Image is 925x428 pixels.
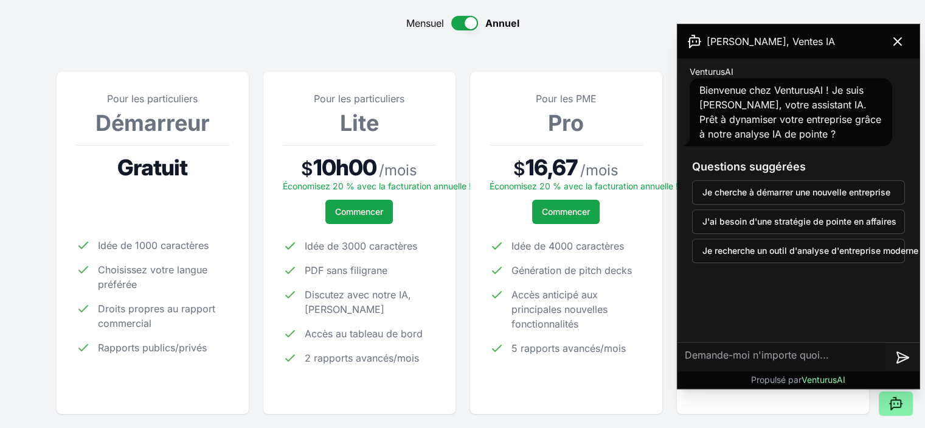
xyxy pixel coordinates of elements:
[305,352,419,364] font: 2 rapports avancés/mois
[379,161,384,179] font: /
[305,289,411,315] font: Discutez avec notre IA, [PERSON_NAME]
[532,200,600,224] button: Commencer
[699,84,881,140] font: Bienvenue chez VenturusAI ! Je suis [PERSON_NAME], votre assistant IA. Prêt à dynamiser votre ent...
[511,240,624,252] font: Idée de 4000 caractères
[98,264,207,290] font: Choisissez votre langue préférée
[95,110,210,136] font: Démarreur
[525,154,578,181] font: 16,67
[692,239,905,263] button: Je recherche un outil d'analyse d'entreprise moderne
[98,239,209,251] font: Idée de 1000 caractères
[283,181,471,191] font: Économisez 20 % avec la facturation annuelle !
[580,161,586,179] font: /
[702,245,918,256] font: Je recherche un outil d'analyse d'entreprise moderne
[301,158,313,180] font: $
[325,200,393,224] button: Commencer
[586,161,618,179] font: mois
[542,206,590,217] font: Commencer
[490,181,678,191] font: Économisez 20 % avec la facturation annuelle !
[98,342,207,354] font: Rapports publics/privés
[692,160,806,173] font: Questions suggérées
[485,17,519,29] font: Annuel
[707,35,835,47] font: [PERSON_NAME], Ventes IA
[335,206,383,217] font: Commencer
[305,328,423,340] font: Accès au tableau de bord
[511,342,626,354] font: 5 rapports avancés/mois
[406,17,444,29] font: Mensuel
[305,240,417,252] font: Idée de 3000 caractères
[313,154,377,181] font: 10h00
[384,161,417,179] font: mois
[117,154,188,181] font: Gratuit
[548,110,584,136] font: Pro
[340,110,379,136] font: Lite
[702,216,896,226] font: J'ai besoin d'une stratégie de pointe en affaires
[314,93,404,105] font: Pour les particuliers
[690,66,733,77] font: VenturusAI
[305,264,387,276] font: PDF sans filigrane
[751,374,802,385] font: Propulsé par
[692,209,905,234] button: J'ai besoin d'une stratégie de pointe en affaires
[511,264,632,276] font: Génération de pitch decks
[802,374,845,385] font: VenturusAI
[98,303,215,329] font: Droits propres au rapport commercial
[513,158,525,180] font: $
[511,289,608,330] font: Accès anticipé aux principales nouvelles fonctionnalités
[536,93,597,105] font: Pour les PME
[107,93,198,105] font: Pour les particuliers
[702,187,890,197] font: Je cherche à démarrer une nouvelle entreprise
[692,180,905,205] button: Je cherche à démarrer une nouvelle entreprise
